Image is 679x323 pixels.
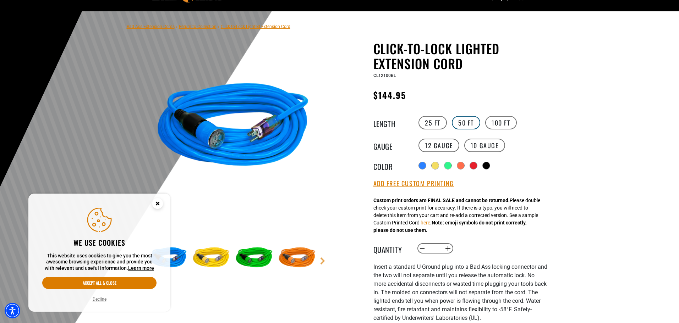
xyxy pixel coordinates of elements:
img: blue [148,43,319,213]
button: Decline [91,296,109,303]
label: Quantity [373,244,409,253]
legend: Color [373,161,409,170]
img: yellow [191,238,232,279]
span: CL12100BL [373,73,396,78]
span: Click-to-Lock Lighted Extension Cord [221,24,290,29]
label: 100 FT [485,116,517,129]
span: › [176,24,177,29]
legend: Gauge [373,141,409,150]
button: Accept all & close [42,277,157,289]
button: here [421,219,430,227]
p: This website uses cookies to give you the most awesome browsing experience and provide you with r... [42,253,157,272]
a: Bad Ass Extension Cords [127,24,175,29]
legend: Length [373,118,409,127]
span: › [218,24,219,29]
span: $144.95 [373,89,406,101]
span: nsert a standard U-Ground plug into a Bad Ass locking connector and the two will not separate unt... [373,263,547,321]
div: Please double check your custom print for accuracy. If there is a typo, you will need to delete t... [373,197,540,234]
label: 12 Gauge [418,139,459,152]
a: Next [319,257,326,264]
a: Learn more [128,265,154,271]
nav: breadcrumbs [127,22,290,30]
aside: Cookie Consent [28,194,170,312]
button: Add Free Custom Printing [373,180,454,188]
a: Return to Collection [179,24,217,29]
img: orange [276,238,318,279]
label: 50 FT [452,116,480,129]
img: green [234,238,275,279]
h2: We use cookies [42,238,157,247]
h1: Click-to-Lock Lighted Extension Cord [373,41,547,71]
strong: Custom print orders are FINAL SALE and cannot be returned. [373,197,510,203]
label: 25 FT [418,116,447,129]
label: 10 Gauge [464,139,505,152]
strong: Note: emoji symbols do not print correctly, please do not use them. [373,220,526,233]
div: Accessibility Menu [5,303,20,318]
